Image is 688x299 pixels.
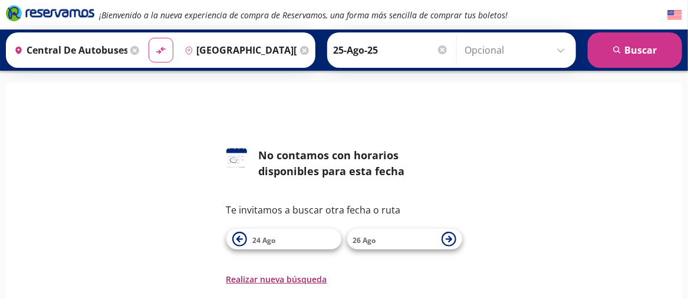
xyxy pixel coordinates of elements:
[6,4,94,22] i: Brand Logo
[588,32,682,68] button: Buscar
[226,203,462,217] p: Te invitamos a buscar otra fecha o ruta
[226,273,327,285] button: Realizar nueva búsqueda
[347,229,462,249] button: 26 Ago
[667,8,682,22] button: English
[99,9,508,21] em: ¡Bienvenido a la nueva experiencia de compra de Reservamos, una forma más sencilla de comprar tus...
[353,235,376,245] span: 26 Ago
[180,35,298,65] input: Buscar Destino
[253,235,276,245] span: 24 Ago
[259,147,462,179] div: No contamos con horarios disponibles para esta fecha
[465,35,570,65] input: Opcional
[9,35,127,65] input: Buscar Origen
[226,229,341,249] button: 24 Ago
[6,4,94,25] a: Brand Logo
[333,35,449,65] input: Elegir Fecha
